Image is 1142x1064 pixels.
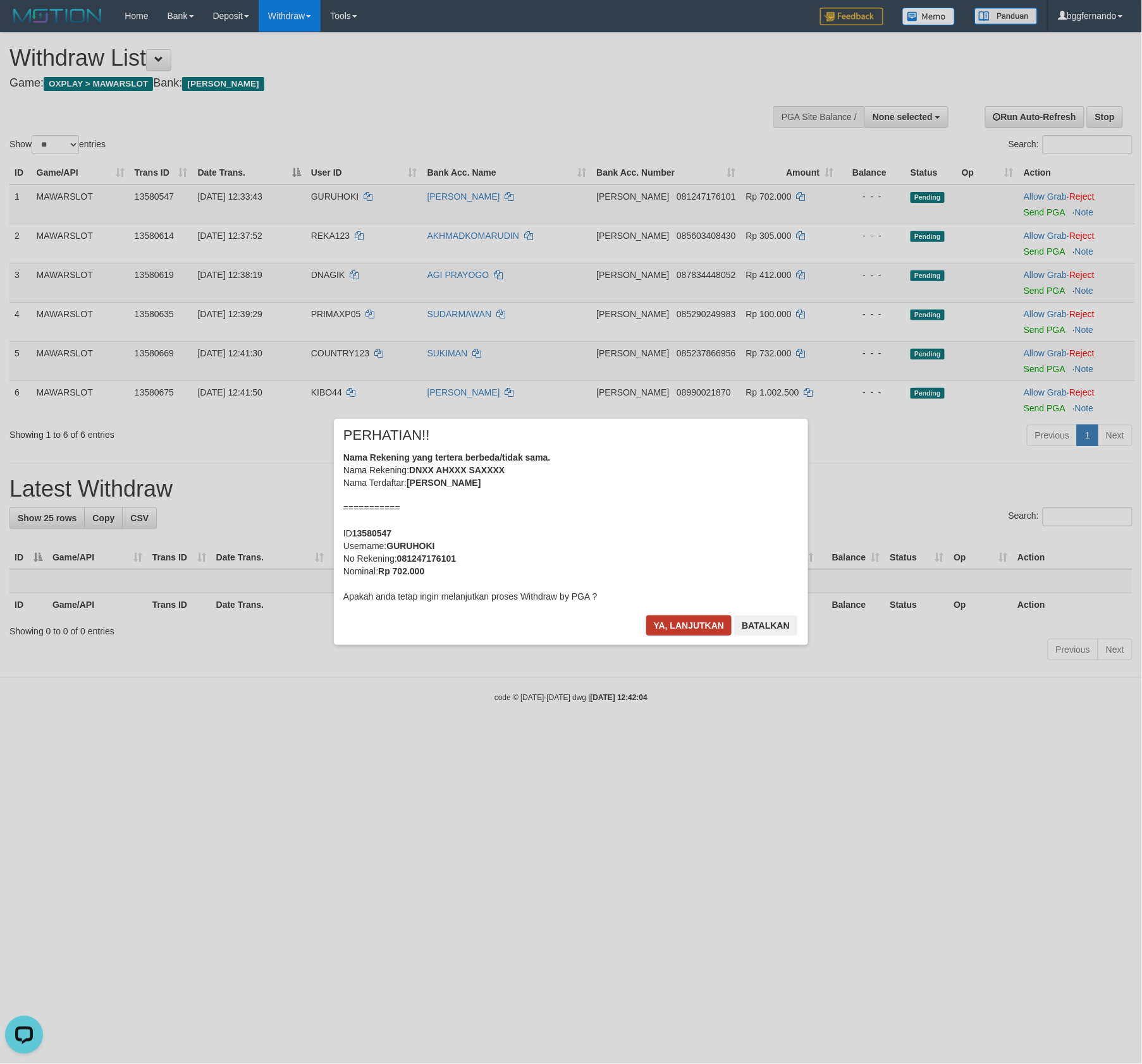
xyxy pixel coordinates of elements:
[378,566,424,576] b: Rp 702.000
[646,615,732,636] button: Ya, lanjutkan
[397,553,456,564] b: 081247176101
[386,541,434,551] b: GURUHOKI
[343,451,799,603] div: Nama Rekening: Nama Terdaftar: =========== ID Username: No Rekening: Nominal: Apakah anda tetap i...
[5,5,43,43] button: Open LiveChat chat widget
[343,429,430,442] span: PERHATIAN!!
[352,528,391,538] b: 13580547
[409,465,505,475] b: DNXX AHXXX SAXXXX
[407,478,481,488] b: [PERSON_NAME]
[734,615,797,636] button: Batalkan
[343,452,551,462] b: Nama Rekening yang tertera berbeda/tidak sama.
